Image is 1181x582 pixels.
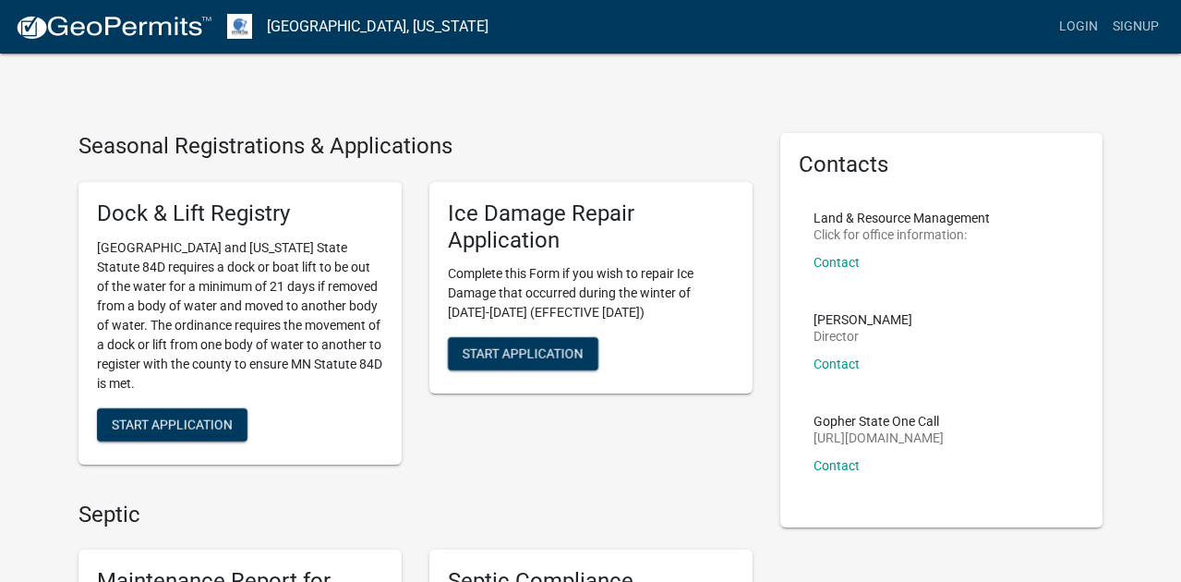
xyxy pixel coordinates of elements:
h4: Seasonal Registrations & Applications [78,133,753,160]
span: Start Application [463,346,584,361]
button: Start Application [97,408,247,442]
p: [URL][DOMAIN_NAME] [813,431,944,444]
h4: Septic [78,502,753,528]
p: Land & Resource Management [813,212,990,224]
p: [PERSON_NAME] [813,313,912,326]
p: Director [813,330,912,343]
h5: Dock & Lift Registry [97,200,383,227]
a: Login [1052,9,1105,44]
p: Complete this Form if you wish to repair Ice Damage that occurred during the winter of [DATE]-[DA... [448,264,734,322]
p: Click for office information: [813,228,990,241]
a: [GEOGRAPHIC_DATA], [US_STATE] [267,11,488,42]
a: Contact [813,357,860,371]
a: Signup [1105,9,1166,44]
button: Start Application [448,337,598,370]
span: Start Application [112,417,233,431]
p: [GEOGRAPHIC_DATA] and [US_STATE] State Statute 84D requires a dock or boat lift to be out of the ... [97,238,383,394]
p: Gopher State One Call [813,415,944,428]
h5: Ice Damage Repair Application [448,200,734,254]
img: Otter Tail County, Minnesota [227,14,252,39]
h5: Contacts [799,152,1085,178]
a: Contact [813,458,860,473]
a: Contact [813,255,860,270]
